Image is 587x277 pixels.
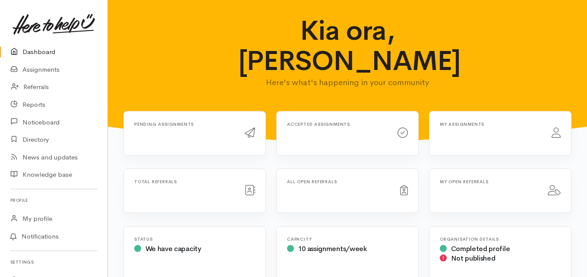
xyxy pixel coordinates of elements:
span: Not published [451,254,495,263]
h6: My open referrals [440,179,537,184]
h6: Total referrals [134,179,234,184]
h6: All open referrals [287,179,390,184]
h6: Profile [10,194,97,206]
h6: Pending assignments [134,122,234,127]
h6: Settings [10,256,97,268]
h1: Kia ora, [PERSON_NAME] [238,16,457,76]
p: Here's what's happening in your community [238,76,457,89]
h6: Accepted assignments [287,122,387,127]
span: We have capacity [145,244,201,253]
h6: Capacity [287,237,408,242]
span: Completed profile [451,244,510,253]
span: 10 assignments/week [298,244,367,253]
h6: My assignments [440,122,541,127]
h6: Organisation Details [440,237,561,242]
h6: Status [134,237,255,242]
